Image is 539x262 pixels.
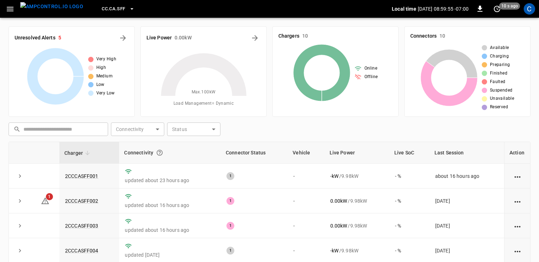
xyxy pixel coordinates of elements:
td: about 16 hours ago [429,164,504,189]
p: 0.00 kW [330,197,347,204]
td: - % [389,189,429,213]
div: Connectivity [124,146,215,159]
div: action cell options [513,197,522,204]
button: CC.CA.SFF [99,2,137,16]
td: [DATE] [429,213,504,238]
span: Charging [490,53,509,60]
p: 0.00 kW [330,222,347,229]
span: 1 [46,193,53,200]
span: Finished [490,70,507,77]
div: 1 [226,222,234,230]
p: - kW [330,173,338,180]
span: Preparing [490,61,510,69]
div: 1 [226,172,234,180]
td: - [288,213,324,238]
td: - % [389,213,429,238]
span: Online [364,65,377,72]
button: All Alerts [117,32,129,44]
div: / 9.98 kW [330,247,384,254]
div: / 9.98 kW [330,222,384,229]
h6: 10 [439,32,445,40]
h6: Chargers [278,32,299,40]
td: - [288,164,324,189]
span: Max. 100 kW [192,89,216,96]
span: Low [96,81,105,88]
div: / 9.98 kW [330,197,384,204]
div: action cell options [513,173,522,180]
button: Connection between the charger and our software. [153,146,166,159]
div: 1 [226,247,234,255]
span: Available [490,44,509,51]
span: Very High [96,56,117,63]
div: action cell options [513,247,522,254]
h6: Connectors [410,32,437,40]
span: Offline [364,73,378,81]
a: 2CCCASFF004 [65,248,98,253]
p: updated about 16 hours ago [125,202,215,209]
p: - kW [330,247,338,254]
h6: 0.00 kW [175,34,192,42]
a: 2CCCASFF002 [65,198,98,204]
img: ampcontrol.io logo [20,2,83,11]
h6: Live Power [146,34,172,42]
button: Energy Overview [249,32,261,44]
span: High [96,64,106,71]
th: Live Power [325,142,389,164]
td: [DATE] [429,189,504,213]
th: Vehicle [288,142,324,164]
h6: 5 [58,34,61,42]
span: CC.CA.SFF [102,5,125,13]
span: Medium [96,73,113,80]
button: expand row [15,171,25,181]
a: 1 [41,197,49,203]
a: 2CCCASFF001 [65,173,98,179]
p: updated about 16 hours ago [125,226,215,234]
span: 10 s ago [499,2,520,10]
div: action cell options [513,222,522,229]
div: 1 [226,197,234,205]
p: updated [DATE] [125,251,215,258]
th: Action [504,142,530,164]
th: Last Session [429,142,504,164]
div: profile-icon [524,3,535,15]
span: Reserved [490,104,508,111]
td: - [288,189,324,213]
p: Local time [392,5,416,12]
p: updated about 23 hours ago [125,177,215,184]
a: 2CCCASFF003 [65,223,98,229]
div: / 9.98 kW [330,173,384,180]
h6: 10 [302,32,308,40]
button: set refresh interval [491,3,503,15]
p: [DATE] 08:59:55 -07:00 [418,5,469,12]
button: expand row [15,220,25,231]
button: expand row [15,196,25,206]
h6: Unresolved Alerts [15,34,55,42]
span: Unavailable [490,95,514,102]
th: Connector Status [221,142,288,164]
span: Charger [64,149,92,157]
td: - % [389,164,429,189]
span: Load Management = Dynamic [174,100,234,107]
span: Faulted [490,78,506,86]
span: Very Low [96,90,115,97]
button: expand row [15,245,25,256]
th: Live SoC [389,142,429,164]
span: Suspended [490,87,513,94]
